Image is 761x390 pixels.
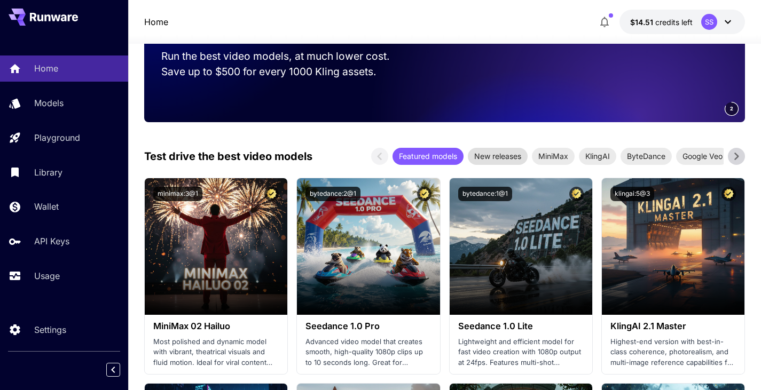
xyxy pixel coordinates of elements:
[532,148,575,165] div: MiniMax
[569,187,584,201] button: Certified Model – Vetted for best performance and includes a commercial license.
[114,360,128,379] div: Collapse sidebar
[144,15,168,28] a: Home
[393,150,464,162] span: Featured models
[676,148,729,165] div: Google Veo
[630,17,693,28] div: $14.50604
[621,150,672,162] span: ByteDance
[579,148,616,165] div: KlingAI
[34,235,69,248] p: API Keys
[458,187,512,201] button: bytedance:1@1
[34,166,62,179] p: Library
[305,337,431,368] p: Advanced video model that creates smooth, high-quality 1080p clips up to 10 seconds long. Great f...
[305,187,360,201] button: bytedance:2@1
[34,131,80,144] p: Playground
[619,10,745,34] button: $14.50604SS
[655,18,693,27] span: credits left
[610,187,654,201] button: klingai:5@3
[153,337,279,368] p: Most polished and dynamic model with vibrant, theatrical visuals and fluid motion. Ideal for vira...
[305,321,431,331] h3: Seedance 1.0 Pro
[144,15,168,28] nav: breadcrumb
[34,323,66,336] p: Settings
[417,187,432,201] button: Certified Model – Vetted for best performance and includes a commercial license.
[458,321,584,331] h3: Seedance 1.0 Lite
[34,62,58,75] p: Home
[676,150,729,162] span: Google Veo
[532,150,575,162] span: MiniMax
[579,150,616,162] span: KlingAI
[630,18,655,27] span: $14.51
[106,363,120,377] button: Collapse sidebar
[701,14,717,30] div: SS
[730,105,733,113] span: 2
[264,187,279,201] button: Certified Model – Vetted for best performance and includes a commercial license.
[144,148,312,164] p: Test drive the best video models
[297,178,440,315] img: alt
[610,337,736,368] p: Highest-end version with best-in-class coherence, photorealism, and multi-image reference capabil...
[468,148,528,165] div: New releases
[153,321,279,331] h3: MiniMax 02 Hailuo
[468,150,528,162] span: New releases
[458,337,584,368] p: Lightweight and efficient model for fast video creation with 1080p output at 24fps. Features mult...
[721,187,736,201] button: Certified Model – Vetted for best performance and includes a commercial license.
[450,178,592,315] img: alt
[602,178,744,315] img: alt
[161,49,410,64] p: Run the best video models, at much lower cost.
[34,200,59,213] p: Wallet
[161,64,410,79] p: Save up to $500 for every 1000 Kling assets.
[153,187,202,201] button: minimax:3@1
[610,321,736,331] h3: KlingAI 2.1 Master
[621,148,672,165] div: ByteDance
[34,269,60,282] p: Usage
[34,97,64,109] p: Models
[145,178,287,315] img: alt
[393,148,464,165] div: Featured models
